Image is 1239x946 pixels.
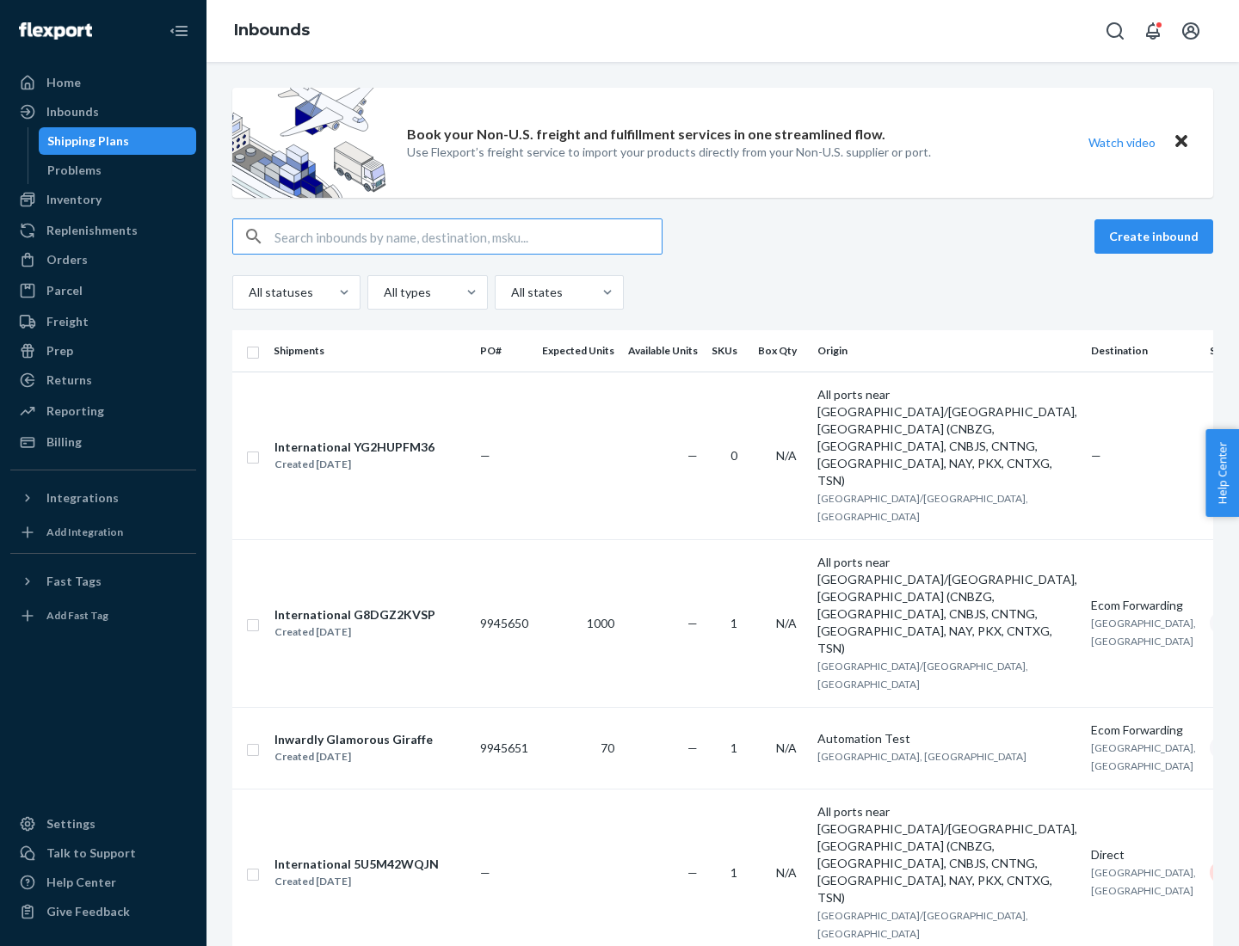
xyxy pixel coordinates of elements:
[46,845,136,862] div: Talk to Support
[407,144,931,161] p: Use Flexport’s freight service to import your products directly from your Non-U.S. supplier or port.
[751,330,811,372] th: Box Qty
[817,660,1028,691] span: [GEOGRAPHIC_DATA]/[GEOGRAPHIC_DATA], [GEOGRAPHIC_DATA]
[46,191,102,208] div: Inventory
[1094,219,1213,254] button: Create inbound
[46,103,99,120] div: Inbounds
[46,608,108,623] div: Add Fast Tag
[46,74,81,91] div: Home
[601,740,614,755] span: 70
[473,539,535,707] td: 9945650
[10,397,196,425] a: Reporting
[267,330,473,372] th: Shipments
[1170,130,1193,155] button: Close
[382,284,384,301] input: All types
[10,869,196,896] a: Help Center
[473,707,535,789] td: 9945651
[473,330,535,372] th: PO#
[46,525,123,539] div: Add Integration
[46,342,73,359] div: Prep
[1091,617,1196,648] span: [GEOGRAPHIC_DATA], [GEOGRAPHIC_DATA]
[46,489,119,507] div: Integrations
[730,740,737,755] span: 1
[10,337,196,365] a: Prep
[47,132,129,150] div: Shipping Plans
[274,456,435,473] div: Created [DATE]
[811,330,1084,372] th: Origin
[10,839,196,867] a: Talk to Support
[46,903,130,920] div: Give Feedback
[39,157,197,184] a: Problems
[10,246,196,273] a: Orders
[730,616,737,630] span: 1
[1091,722,1196,739] div: Ecom Forwarding
[480,448,490,463] span: —
[10,186,196,213] a: Inventory
[730,448,737,463] span: 0
[247,284,249,301] input: All statuses
[274,439,435,456] div: International YG2HUPFM36
[47,162,102,179] div: Problems
[817,803,1077,906] div: All ports near [GEOGRAPHIC_DATA]/[GEOGRAPHIC_DATA], [GEOGRAPHIC_DATA] (CNBZG, [GEOGRAPHIC_DATA], ...
[817,750,1026,763] span: [GEOGRAPHIC_DATA], [GEOGRAPHIC_DATA]
[705,330,751,372] th: SKUs
[274,623,435,641] div: Created [DATE]
[274,748,433,765] div: Created [DATE]
[10,602,196,630] a: Add Fast Tag
[39,127,197,155] a: Shipping Plans
[1098,14,1132,48] button: Open Search Box
[10,69,196,96] a: Home
[46,222,138,239] div: Replenishments
[10,428,196,456] a: Billing
[730,865,737,880] span: 1
[1205,429,1239,517] button: Help Center
[776,448,797,463] span: N/A
[817,492,1028,523] span: [GEOGRAPHIC_DATA]/[GEOGRAPHIC_DATA], [GEOGRAPHIC_DATA]
[1091,741,1196,772] span: [GEOGRAPHIC_DATA], [GEOGRAPHIC_DATA]
[1091,846,1196,863] div: Direct
[46,402,104,420] div: Reporting
[621,330,705,372] th: Available Units
[46,874,116,891] div: Help Center
[10,277,196,304] a: Parcel
[10,810,196,838] a: Settings
[220,6,324,56] ol: breadcrumbs
[274,219,662,254] input: Search inbounds by name, destination, msku...
[274,606,435,623] div: International G8DGZ2KVSP
[1091,866,1196,897] span: [GEOGRAPHIC_DATA], [GEOGRAPHIC_DATA]
[46,372,92,389] div: Returns
[46,251,88,268] div: Orders
[10,98,196,126] a: Inbounds
[535,330,621,372] th: Expected Units
[817,554,1077,657] div: All ports near [GEOGRAPHIC_DATA]/[GEOGRAPHIC_DATA], [GEOGRAPHIC_DATA] (CNBZG, [GEOGRAPHIC_DATA], ...
[687,448,698,463] span: —
[274,856,439,873] div: International 5U5M42WQJN
[817,730,1077,747] div: Automation Test
[10,308,196,335] a: Freight
[46,282,83,299] div: Parcel
[776,865,797,880] span: N/A
[817,386,1077,489] div: All ports near [GEOGRAPHIC_DATA]/[GEOGRAPHIC_DATA], [GEOGRAPHIC_DATA] (CNBZG, [GEOGRAPHIC_DATA], ...
[587,616,614,630] span: 1000
[1091,597,1196,614] div: Ecom Forwarding
[509,284,511,301] input: All states
[274,873,439,890] div: Created [DATE]
[1084,330,1203,372] th: Destination
[10,484,196,512] button: Integrations
[10,568,196,595] button: Fast Tags
[10,366,196,394] a: Returns
[776,740,797,755] span: N/A
[19,22,92,40] img: Flexport logo
[687,740,698,755] span: —
[10,217,196,244] a: Replenishments
[10,898,196,925] button: Give Feedback
[1091,448,1101,463] span: —
[46,313,89,330] div: Freight
[687,616,698,630] span: —
[1136,14,1170,48] button: Open notifications
[1077,130,1167,155] button: Watch video
[234,21,310,40] a: Inbounds
[162,14,196,48] button: Close Navigation
[46,573,102,590] div: Fast Tags
[46,433,82,451] div: Billing
[480,865,490,880] span: —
